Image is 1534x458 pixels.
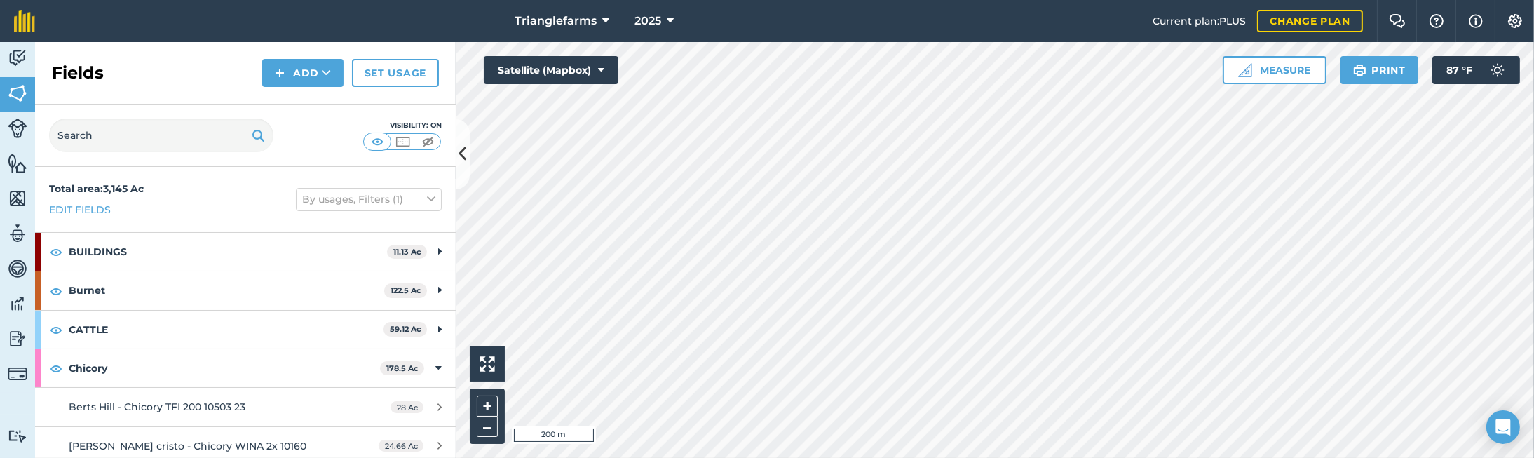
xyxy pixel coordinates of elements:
[1153,13,1246,29] span: Current plan : PLUS
[1223,56,1326,84] button: Measure
[8,83,27,104] img: svg+xml;base64,PHN2ZyB4bWxucz0iaHR0cDovL3d3dy53My5vcmcvMjAwMC9zdmciIHdpZHRoPSI1NiIgaGVpZ2h0PSI2MC...
[8,364,27,384] img: svg+xml;base64,PD94bWwgdmVyc2lvbj0iMS4wIiBlbmNvZGluZz0idXRmLTgiPz4KPCEtLSBHZW5lcmF0b3I6IEFkb2JlIE...
[379,440,423,452] span: 24.66 Ac
[1428,14,1445,28] img: A question mark icon
[296,188,442,210] button: By usages, Filters (1)
[35,349,456,387] div: Chicory178.5 Ac
[50,243,62,260] img: svg+xml;base64,PHN2ZyB4bWxucz0iaHR0cDovL3d3dy53My5vcmcvMjAwMC9zdmciIHdpZHRoPSIxOCIgaGVpZ2h0PSIyNC...
[69,440,306,452] span: [PERSON_NAME] cristo - Chicory WINA 2x 10160
[35,233,456,271] div: BUILDINGS11.13 Ac
[386,363,419,373] strong: 178.5 Ac
[50,321,62,338] img: svg+xml;base64,PHN2ZyB4bWxucz0iaHR0cDovL3d3dy53My5vcmcvMjAwMC9zdmciIHdpZHRoPSIxOCIgaGVpZ2h0PSIyNC...
[1469,13,1483,29] img: svg+xml;base64,PHN2ZyB4bWxucz0iaHR0cDovL3d3dy53My5vcmcvMjAwMC9zdmciIHdpZHRoPSIxNyIgaGVpZ2h0PSIxNy...
[8,429,27,443] img: svg+xml;base64,PD94bWwgdmVyc2lvbj0iMS4wIiBlbmNvZGluZz0idXRmLTgiPz4KPCEtLSBHZW5lcmF0b3I6IEFkb2JlIE...
[69,271,384,309] strong: Burnet
[419,135,437,149] img: svg+xml;base64,PHN2ZyB4bWxucz0iaHR0cDovL3d3dy53My5vcmcvMjAwMC9zdmciIHdpZHRoPSI1MCIgaGVpZ2h0PSI0MC...
[69,400,245,413] span: Berts Hill - Chicory TFI 200 10503 23
[49,182,144,195] strong: Total area : 3,145 Ac
[1389,14,1406,28] img: Two speech bubbles overlapping with the left bubble in the forefront
[52,62,104,84] h2: Fields
[35,311,456,349] div: CATTLE59.12 Ac
[391,401,423,413] span: 28 Ac
[252,127,265,144] img: svg+xml;base64,PHN2ZyB4bWxucz0iaHR0cDovL3d3dy53My5vcmcvMjAwMC9zdmciIHdpZHRoPSIxOSIgaGVpZ2h0PSIyNC...
[8,328,27,349] img: svg+xml;base64,PD94bWwgdmVyc2lvbj0iMS4wIiBlbmNvZGluZz0idXRmLTgiPz4KPCEtLSBHZW5lcmF0b3I6IEFkb2JlIE...
[352,59,439,87] a: Set usage
[1507,14,1523,28] img: A cog icon
[8,223,27,244] img: svg+xml;base64,PD94bWwgdmVyc2lvbj0iMS4wIiBlbmNvZGluZz0idXRmLTgiPz4KPCEtLSBHZW5lcmF0b3I6IEFkb2JlIE...
[1238,63,1252,77] img: Ruler icon
[1257,10,1363,32] a: Change plan
[49,119,273,152] input: Search
[275,65,285,81] img: svg+xml;base64,PHN2ZyB4bWxucz0iaHR0cDovL3d3dy53My5vcmcvMjAwMC9zdmciIHdpZHRoPSIxNCIgaGVpZ2h0PSIyNC...
[1340,56,1419,84] button: Print
[369,135,386,149] img: svg+xml;base64,PHN2ZyB4bWxucz0iaHR0cDovL3d3dy53My5vcmcvMjAwMC9zdmciIHdpZHRoPSI1MCIgaGVpZ2h0PSI0MC...
[8,153,27,174] img: svg+xml;base64,PHN2ZyB4bWxucz0iaHR0cDovL3d3dy53My5vcmcvMjAwMC9zdmciIHdpZHRoPSI1NiIgaGVpZ2h0PSI2MC...
[393,247,421,257] strong: 11.13 Ac
[50,283,62,299] img: svg+xml;base64,PHN2ZyB4bWxucz0iaHR0cDovL3d3dy53My5vcmcvMjAwMC9zdmciIHdpZHRoPSIxOCIgaGVpZ2h0PSIyNC...
[14,10,35,32] img: fieldmargin Logo
[1446,56,1472,84] span: 87 ° F
[390,324,421,334] strong: 59.12 Ac
[8,119,27,138] img: svg+xml;base64,PD94bWwgdmVyc2lvbj0iMS4wIiBlbmNvZGluZz0idXRmLTgiPz4KPCEtLSBHZW5lcmF0b3I6IEFkb2JlIE...
[1432,56,1520,84] button: 87 °F
[69,349,380,387] strong: Chicory
[480,356,495,372] img: Four arrows, one pointing top left, one top right, one bottom right and the last bottom left
[1486,410,1520,444] div: Open Intercom Messenger
[35,271,456,309] div: Burnet122.5 Ac
[394,135,412,149] img: svg+xml;base64,PHN2ZyB4bWxucz0iaHR0cDovL3d3dy53My5vcmcvMjAwMC9zdmciIHdpZHRoPSI1MCIgaGVpZ2h0PSI0MC...
[49,202,111,217] a: Edit fields
[1484,56,1512,84] img: svg+xml;base64,PD94bWwgdmVyc2lvbj0iMS4wIiBlbmNvZGluZz0idXRmLTgiPz4KPCEtLSBHZW5lcmF0b3I6IEFkb2JlIE...
[8,48,27,69] img: svg+xml;base64,PD94bWwgdmVyc2lvbj0iMS4wIiBlbmNvZGluZz0idXRmLTgiPz4KPCEtLSBHZW5lcmF0b3I6IEFkb2JlIE...
[1353,62,1366,79] img: svg+xml;base64,PHN2ZyB4bWxucz0iaHR0cDovL3d3dy53My5vcmcvMjAwMC9zdmciIHdpZHRoPSIxOSIgaGVpZ2h0PSIyNC...
[35,388,456,426] a: Berts Hill - Chicory TFI 200 10503 2328 Ac
[262,59,344,87] button: Add
[69,311,383,349] strong: CATTLE
[8,188,27,209] img: svg+xml;base64,PHN2ZyB4bWxucz0iaHR0cDovL3d3dy53My5vcmcvMjAwMC9zdmciIHdpZHRoPSI1NiIgaGVpZ2h0PSI2MC...
[634,13,661,29] span: 2025
[8,293,27,314] img: svg+xml;base64,PD94bWwgdmVyc2lvbj0iMS4wIiBlbmNvZGluZz0idXRmLTgiPz4KPCEtLSBHZW5lcmF0b3I6IEFkb2JlIE...
[50,360,62,377] img: svg+xml;base64,PHN2ZyB4bWxucz0iaHR0cDovL3d3dy53My5vcmcvMjAwMC9zdmciIHdpZHRoPSIxOCIgaGVpZ2h0PSIyNC...
[477,417,498,437] button: –
[477,396,498,417] button: +
[69,233,387,271] strong: BUILDINGS
[8,258,27,279] img: svg+xml;base64,PD94bWwgdmVyc2lvbj0iMS4wIiBlbmNvZGluZz0idXRmLTgiPz4KPCEtLSBHZW5lcmF0b3I6IEFkb2JlIE...
[363,120,442,131] div: Visibility: On
[391,285,421,295] strong: 122.5 Ac
[484,56,618,84] button: Satellite (Mapbox)
[515,13,597,29] span: Trianglefarms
